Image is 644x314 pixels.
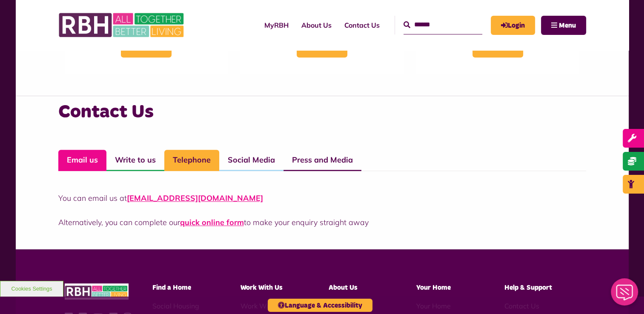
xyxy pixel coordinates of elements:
button: Language & Accessibility [268,299,372,312]
span: Menu [559,22,576,29]
img: RBH [65,283,129,300]
span: Your Home [416,284,451,291]
span: Work With Us [240,284,283,291]
span: Find a Home [152,284,191,291]
a: Press and Media [283,150,361,171]
input: Search [404,16,482,34]
a: Contact Us [338,14,386,37]
h3: Contact Us [58,100,586,124]
a: Write to us [106,150,164,171]
iframe: Netcall Web Assistant for live chat [606,276,644,314]
a: [EMAIL_ADDRESS][DOMAIN_NAME] [127,193,263,203]
a: quick online form [180,217,244,227]
a: MyRBH [258,14,295,37]
span: Help & Support [504,284,552,291]
a: Telephone [164,150,219,171]
img: RBH [58,9,186,42]
button: Navigation [541,16,586,35]
p: Alternatively, you can complete our to make your enquiry straight away [58,217,586,228]
span: About Us [328,284,357,291]
a: Email us [58,150,106,171]
a: Social Media [219,150,283,171]
p: You can email us at [58,192,586,204]
a: About Us [295,14,338,37]
a: MyRBH [491,16,535,35]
